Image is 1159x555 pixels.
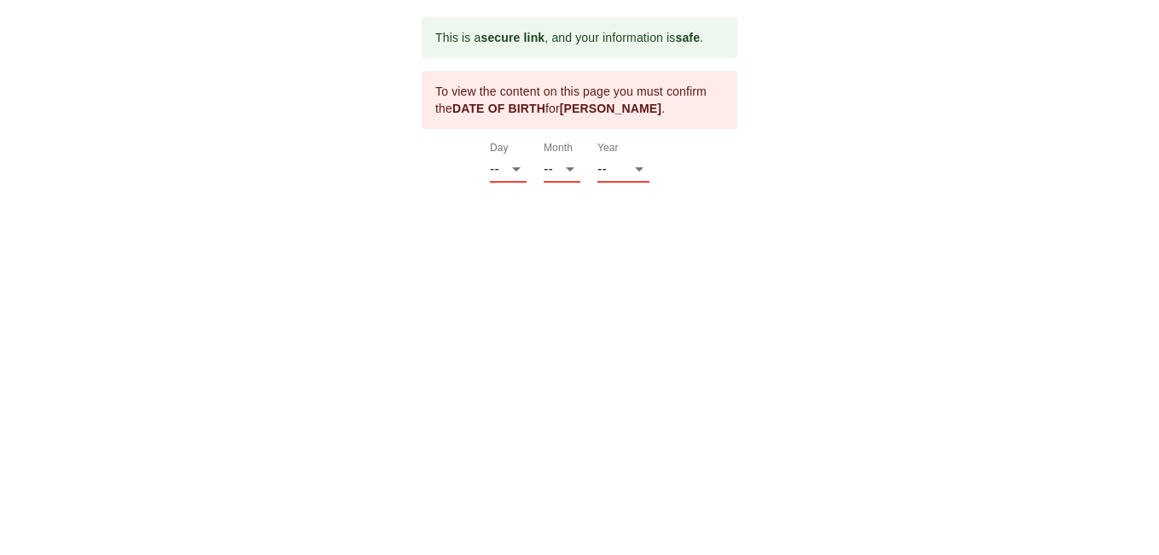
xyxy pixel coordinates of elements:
[560,102,661,115] b: [PERSON_NAME]
[675,31,700,44] b: safe
[480,31,545,44] b: secure link
[435,22,703,53] div: This is a , and your information is .
[544,143,573,154] label: Month
[435,76,724,124] div: To view the content on this page you must confirm the for .
[597,143,619,154] label: Year
[490,143,509,154] label: Day
[452,102,545,115] b: DATE OF BIRTH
